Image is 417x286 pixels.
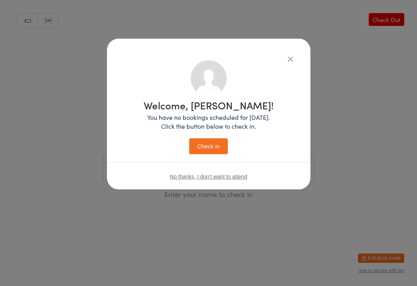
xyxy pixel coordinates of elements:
p: You have no bookings scheduled for [DATE]. Click the button below to check in. [144,113,274,131]
img: no_photo.png [191,60,227,96]
button: Check in [189,138,228,154]
h1: Welcome, [PERSON_NAME]! [144,100,274,110]
button: No thanks, I don't want to attend [170,174,247,180]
